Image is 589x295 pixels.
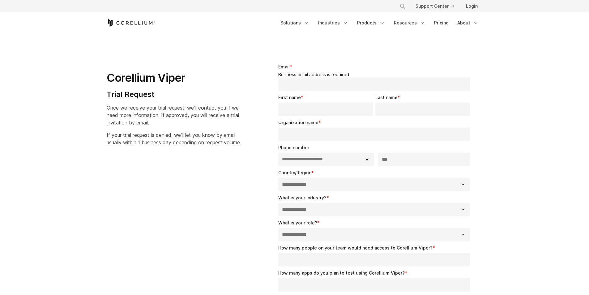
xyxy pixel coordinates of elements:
[277,17,483,28] div: Navigation Menu
[461,1,483,12] a: Login
[392,1,483,12] div: Navigation Menu
[107,19,156,27] a: Corellium Home
[278,195,327,200] span: What is your industry?
[278,220,317,225] span: What is your role?
[107,105,239,126] span: Once we receive your trial request, we'll contact you if we need more information. If approved, y...
[278,120,318,125] span: Organization name
[353,17,389,28] a: Products
[278,170,311,175] span: Country/Region
[107,71,241,85] h1: Corellium Viper
[278,245,433,250] span: How many people on your team would need access to Corellium Viper?
[278,64,290,69] span: Email
[278,145,309,150] span: Phone number
[390,17,429,28] a: Resources
[278,95,301,100] span: First name
[278,72,473,77] legend: Business email address is required
[314,17,352,28] a: Industries
[430,17,452,28] a: Pricing
[375,95,398,100] span: Last name
[107,132,241,145] span: If your trial request is denied, we'll let you know by email usually within 1 business day depend...
[397,1,408,12] button: Search
[107,90,241,99] h4: Trial Request
[277,17,313,28] a: Solutions
[454,17,483,28] a: About
[278,270,405,275] span: How many apps do you plan to test using Corellium Viper?
[411,1,459,12] a: Support Center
